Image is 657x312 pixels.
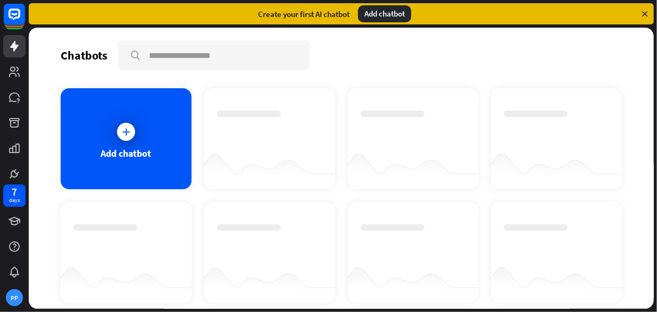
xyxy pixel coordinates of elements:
[358,5,411,22] div: Add chatbot
[12,187,17,197] div: 7
[101,147,151,159] div: Add chatbot
[9,197,20,204] div: days
[258,9,350,19] div: Create your first AI chatbot
[3,184,26,207] a: 7 days
[6,289,23,306] div: PP
[61,48,107,63] div: Chatbots
[9,4,40,36] button: Open LiveChat chat widget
